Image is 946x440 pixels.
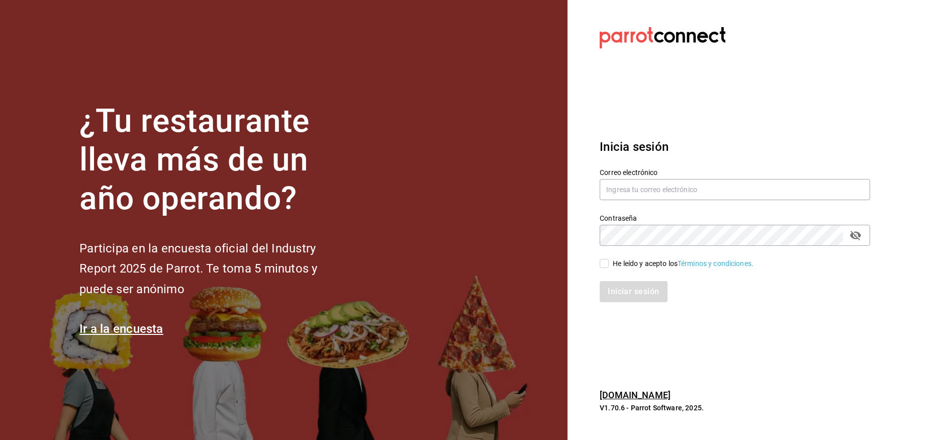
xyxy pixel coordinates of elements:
[847,227,864,244] button: passwordField
[678,259,753,268] a: Términos y condiciones.
[79,102,351,218] h1: ¿Tu restaurante lleva más de un año operando?
[79,322,163,336] a: Ir a la encuesta
[600,403,870,413] p: V1.70.6 - Parrot Software, 2025.
[600,169,870,176] label: Correo electrónico
[600,179,870,200] input: Ingresa tu correo electrónico
[600,390,671,400] a: [DOMAIN_NAME]
[79,238,351,300] h2: Participa en la encuesta oficial del Industry Report 2025 de Parrot. Te toma 5 minutos y puede se...
[600,138,870,156] h3: Inicia sesión
[613,258,753,269] div: He leído y acepto los
[600,215,870,222] label: Contraseña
